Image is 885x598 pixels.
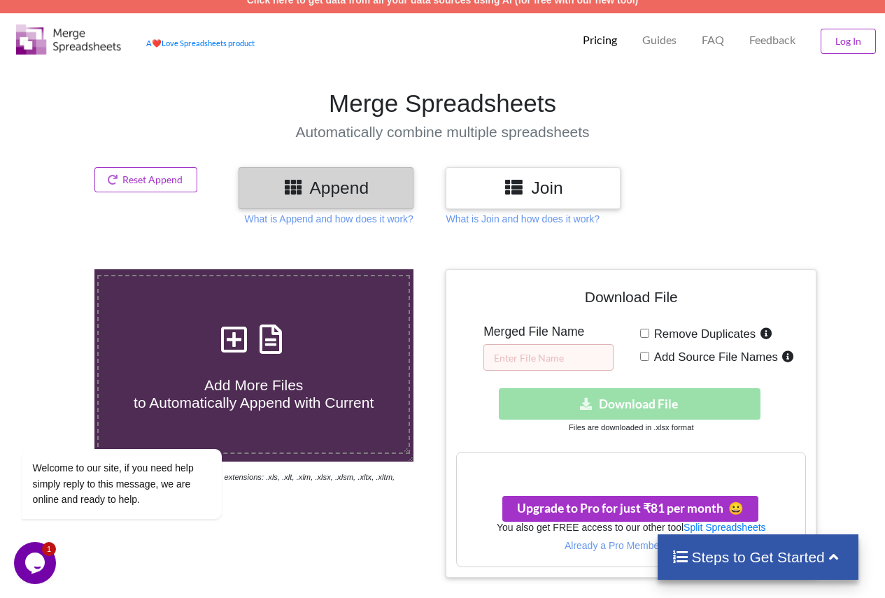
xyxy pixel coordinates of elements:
h6: You also get FREE access to our other tool [457,522,805,534]
h3: Your files are more than 1 MB [457,460,805,475]
a: AheartLove Spreadsheets product [146,38,255,48]
iframe: chat widget [14,542,59,584]
h3: Append [249,178,403,198]
button: Log In [821,29,876,54]
p: Already a Pro Member? Log In [457,539,805,553]
p: Guides [642,33,677,48]
span: Upgrade to Pro for just ₹81 per month [517,501,744,515]
h3: Join [456,178,610,198]
span: heart [152,38,162,48]
span: smile [723,501,744,515]
h4: Steps to Get Started [672,548,844,566]
span: Remove Duplicates [649,327,756,341]
input: Enter File Name [483,344,614,371]
img: Logo.png [16,24,121,55]
a: Split Spreadsheets [684,522,766,533]
iframe: chat widget [14,370,266,535]
button: Reset Append [94,167,198,192]
h5: Merged File Name [483,325,614,339]
button: Upgrade to Pro for just ₹81 per monthsmile [502,496,758,522]
span: Feedback [749,34,795,45]
p: FAQ [702,33,724,48]
p: What is Append and how does it work? [245,212,413,226]
small: Files are downloaded in .xlsx format [569,423,693,432]
h4: Download File [456,280,806,320]
p: Pricing [583,33,617,48]
span: Add Source File Names [649,350,778,364]
p: What is Join and how does it work? [446,212,599,226]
